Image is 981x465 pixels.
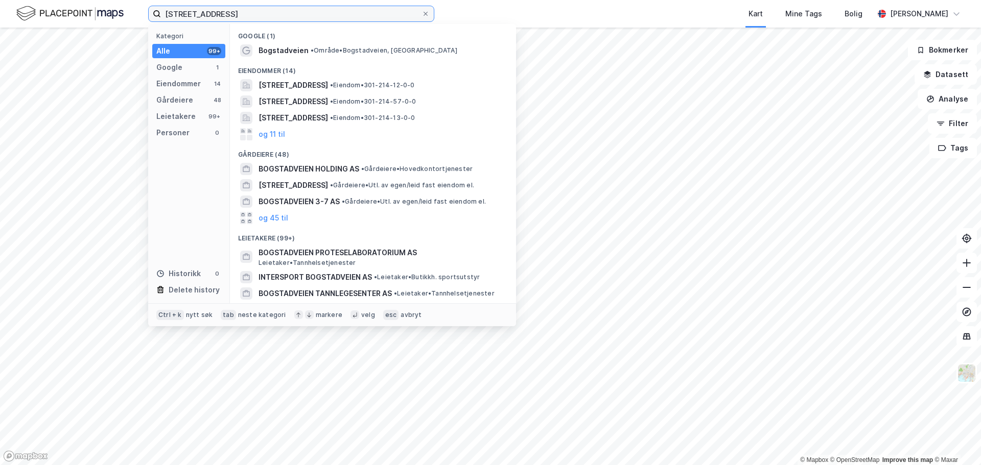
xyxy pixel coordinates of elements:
div: Google (1) [230,24,516,42]
iframe: Chat Widget [930,416,981,465]
div: [PERSON_NAME] [890,8,948,20]
div: Leietakere (99+) [230,226,516,244]
span: BOGSTADVEIEN PROTESELABORATORIUM AS [259,247,504,259]
div: Kontrollprogram for chat [930,416,981,465]
button: Tags [929,138,977,158]
div: velg [361,311,375,319]
span: • [330,81,333,89]
span: Gårdeiere • Hovedkontortjenester [361,165,473,173]
div: 0 [213,129,221,137]
span: [STREET_ADDRESS] [259,112,328,124]
div: Gårdeiere [156,94,193,106]
button: Bokmerker [908,40,977,60]
div: Kategori [156,32,225,40]
button: og 45 til [259,212,288,224]
div: Alle [156,45,170,57]
span: Område • Bogstadveien, [GEOGRAPHIC_DATA] [311,46,457,55]
div: 1 [213,63,221,71]
div: Gårdeiere (48) [230,142,516,161]
div: Bolig [845,8,862,20]
div: Eiendommer [156,78,201,90]
button: Filter [928,113,977,134]
div: Eiendommer (14) [230,59,516,77]
div: avbryt [401,311,422,319]
div: tab [221,310,236,320]
span: • [394,289,397,297]
a: Improve this map [882,456,933,463]
span: • [330,97,333,105]
span: Leietaker • Butikkh. sportsutstyr [374,273,480,281]
span: • [330,181,333,189]
button: og 11 til [259,128,285,140]
span: • [311,46,314,54]
div: Google [156,61,182,74]
button: Analyse [918,89,977,109]
div: Delete history [169,284,220,296]
span: Gårdeiere • Utl. av egen/leid fast eiendom el. [330,181,474,189]
span: INTERSPORT BOGSTADVEIEN AS [259,271,372,283]
span: Eiendom • 301-214-12-0-0 [330,81,415,89]
div: Leietakere [156,110,196,123]
div: Kart [749,8,763,20]
span: Eiendom • 301-214-13-0-0 [330,114,415,122]
span: [STREET_ADDRESS] [259,79,328,91]
div: 14 [213,80,221,88]
span: BOGSTADVEIEN HOLDING AS [259,163,359,175]
span: • [361,165,364,173]
div: 48 [213,96,221,104]
div: Historikk [156,267,201,280]
span: • [330,114,333,121]
div: 0 [213,270,221,278]
div: Personer [156,127,190,139]
input: Søk på adresse, matrikkel, gårdeiere, leietakere eller personer [161,6,422,21]
span: Leietaker • Tannhelsetjenester [259,259,356,267]
div: esc [383,310,399,320]
a: OpenStreetMap [830,456,880,463]
button: Datasett [915,64,977,85]
span: • [374,273,377,281]
span: Bogstadveien [259,44,309,57]
div: Ctrl + k [156,310,184,320]
div: 99+ [207,47,221,55]
div: markere [316,311,342,319]
span: Eiendom • 301-214-57-0-0 [330,97,416,106]
span: BOGSTADVEIEN 3-7 AS [259,195,340,208]
div: 99+ [207,112,221,120]
span: [STREET_ADDRESS] [259,179,328,191]
span: [STREET_ADDRESS] [259,95,328,108]
div: nytt søk [186,311,213,319]
img: logo.f888ab2527a4732fd821a326f86c7f29.svg [16,5,124,22]
div: Mine Tags [785,8,822,20]
span: Gårdeiere • Utl. av egen/leid fast eiendom el. [342,198,486,206]
span: Leietaker • Tannhelsetjenester [394,289,495,298]
img: Z [957,363,976,383]
span: BOGSTADVEIEN TANNLEGESENTER AS [259,287,392,300]
div: neste kategori [238,311,286,319]
a: Mapbox [800,456,828,463]
a: Mapbox homepage [3,450,48,462]
span: • [342,198,345,205]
